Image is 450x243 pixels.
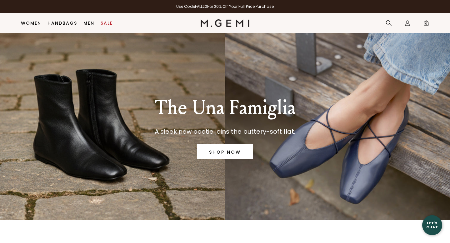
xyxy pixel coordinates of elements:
[197,144,253,159] a: SHOP NOW
[155,97,296,119] p: The Una Famiglia
[423,21,429,27] span: 0
[155,126,296,136] p: A sleek new bootie joins the buttery-soft flat.
[21,21,41,26] a: Women
[195,4,207,9] strong: FALL20
[101,21,113,26] a: Sale
[47,21,77,26] a: Handbags
[83,21,94,26] a: Men
[422,221,442,229] div: Let's Chat
[201,19,250,27] img: M.Gemi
